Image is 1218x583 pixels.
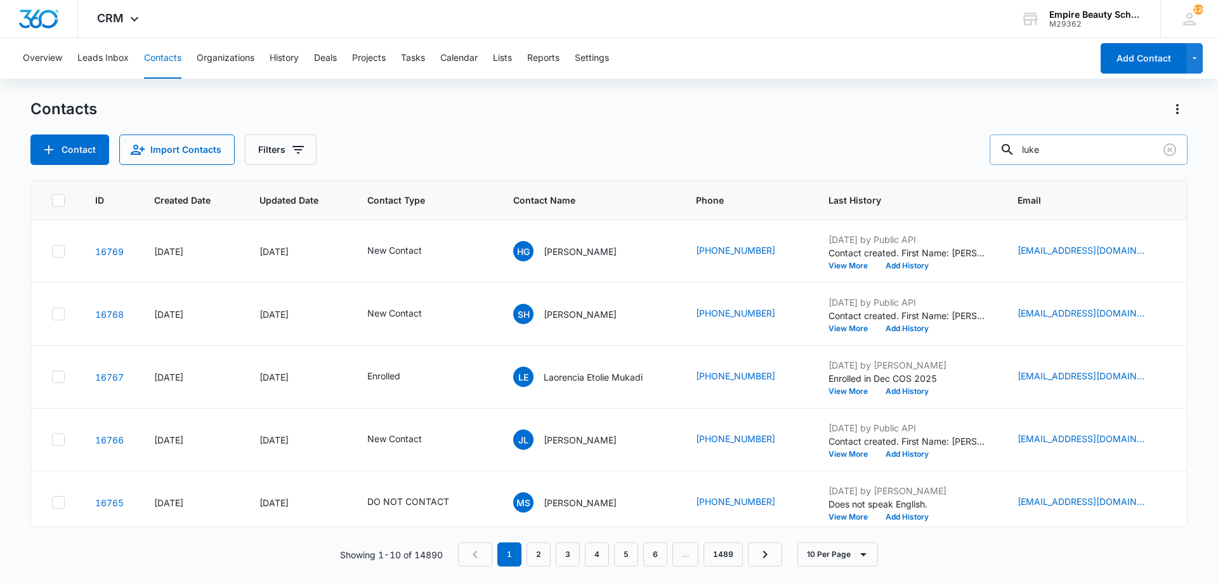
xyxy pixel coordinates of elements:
a: Page 2 [527,542,551,567]
button: Add History [877,388,938,395]
div: New Contact [367,306,422,320]
p: Enrolled in Dec COS 2025 [828,372,987,385]
span: SH [513,304,534,324]
div: [DATE] [259,245,337,258]
div: Contact Type - Enrolled - Select to Edit Field [367,369,423,384]
div: Contact Type - New Contact - Select to Edit Field [367,432,445,447]
div: New Contact [367,244,422,257]
div: [DATE] [259,433,337,447]
button: Contacts [144,38,181,79]
div: Email - isahsilvaa2009@gmail.com - Select to Edit Field [1018,495,1167,510]
span: ID [95,193,105,207]
button: Add History [877,450,938,458]
input: Search Contacts [990,134,1188,165]
div: Phone - +1 (715) 914-7252 - Select to Edit Field [696,244,798,259]
span: MS [513,492,534,513]
button: History [270,38,299,79]
h1: Contacts [30,100,97,119]
button: Add Contact [1101,43,1186,74]
div: [DATE] [259,370,337,384]
div: Contact Type - DO NOT CONTACT - Select to Edit Field [367,495,472,510]
div: [DATE] [154,496,229,509]
button: Add History [877,325,938,332]
p: [DATE] by Public API [828,296,987,309]
a: Navigate to contact details page for Laorencia Etolie Mukadi [95,372,124,383]
span: Email [1018,193,1149,207]
button: Lists [493,38,512,79]
a: Page 5 [614,542,638,567]
div: Phone - (603) 969-1086 - Select to Edit Field [696,306,798,322]
p: Contact created. First Name: [PERSON_NAME] Last Name: [PERSON_NAME] Source: Form - Facebook Statu... [828,246,987,259]
span: JL [513,429,534,450]
span: CRM [97,11,124,25]
div: Email - jarridleo20@gmail.com - Select to Edit Field [1018,432,1167,447]
div: account name [1049,10,1142,20]
button: View More [828,388,877,395]
button: View More [828,325,877,332]
p: [DATE] by Public API [828,421,987,435]
button: Overview [23,38,62,79]
button: Add Contact [30,134,109,165]
span: Updated Date [259,193,318,207]
div: Contact Name - Maria Silva - Select to Edit Field [513,492,639,513]
div: Contact Name - Siobhan Hameline - Select to Edit Field [513,304,639,324]
p: [DATE] by [PERSON_NAME] [828,358,987,372]
div: account id [1049,20,1142,29]
p: Showing 1-10 of 14890 [340,548,443,561]
div: Phone - (413) 888-8423 - Select to Edit Field [696,432,798,447]
button: Deals [314,38,337,79]
button: Import Contacts [119,134,235,165]
div: Email - siobhanhameline@gmail.com - Select to Edit Field [1018,306,1167,322]
p: [PERSON_NAME] [544,496,617,509]
p: [DATE] by Public API [828,233,987,246]
a: [EMAIL_ADDRESS][DOMAIN_NAME] [1018,495,1144,508]
div: [DATE] [154,308,229,321]
button: View More [828,513,877,521]
div: Email - dunkinbaby@yahoo.com - Select to Edit Field [1018,244,1167,259]
p: Contact created. First Name: [PERSON_NAME] Last Name: [PERSON_NAME] Source: Form - Contact Us Sta... [828,435,987,448]
a: Navigate to contact details page for Haley Gonyea [95,246,124,257]
a: Page 3 [556,542,580,567]
a: Page 1489 [704,542,743,567]
div: [DATE] [259,496,337,509]
div: Contact Type - New Contact - Select to Edit Field [367,244,445,259]
a: [PHONE_NUMBER] [696,495,775,508]
button: Filters [245,134,317,165]
a: [EMAIL_ADDRESS][DOMAIN_NAME] [1018,306,1144,320]
button: Tasks [401,38,425,79]
button: View More [828,262,877,270]
p: Does not speak English. [828,497,987,511]
span: Contact Type [367,193,464,207]
nav: Pagination [458,542,782,567]
span: Last History [828,193,969,207]
button: Leads Inbox [77,38,129,79]
span: Contact Name [513,193,647,207]
span: LE [513,367,534,387]
div: Phone - (603) 848-8514 - Select to Edit Field [696,369,798,384]
p: Laorencia Etolie Mukadi [544,370,643,384]
div: Enrolled [367,369,400,383]
a: Next Page [748,542,782,567]
p: [PERSON_NAME] [544,245,617,258]
button: Calendar [440,38,478,79]
a: [PHONE_NUMBER] [696,306,775,320]
button: Reports [527,38,560,79]
button: 10 Per Page [797,542,878,567]
div: New Contact [367,432,422,445]
p: Contact created. First Name: [PERSON_NAME] Last Name: [PERSON_NAME] Source: Form - Contact Us Sta... [828,309,987,322]
div: Phone - (978) 645-7053 - Select to Edit Field [696,495,798,510]
p: [PERSON_NAME] [544,308,617,321]
button: Organizations [197,38,254,79]
button: Add History [877,513,938,521]
a: [PHONE_NUMBER] [696,432,775,445]
div: Contact Name - Haley Gonyea - Select to Edit Field [513,241,639,261]
span: Created Date [154,193,211,207]
a: [EMAIL_ADDRESS][DOMAIN_NAME] [1018,369,1144,383]
p: [PERSON_NAME] [544,433,617,447]
div: Email - laorenciamuk@gmail.com - Select to Edit Field [1018,369,1167,384]
a: [EMAIL_ADDRESS][DOMAIN_NAME] [1018,432,1144,445]
a: Page 6 [643,542,667,567]
a: Navigate to contact details page for Siobhan Hameline [95,309,124,320]
span: Phone [696,193,780,207]
span: HG [513,241,534,261]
